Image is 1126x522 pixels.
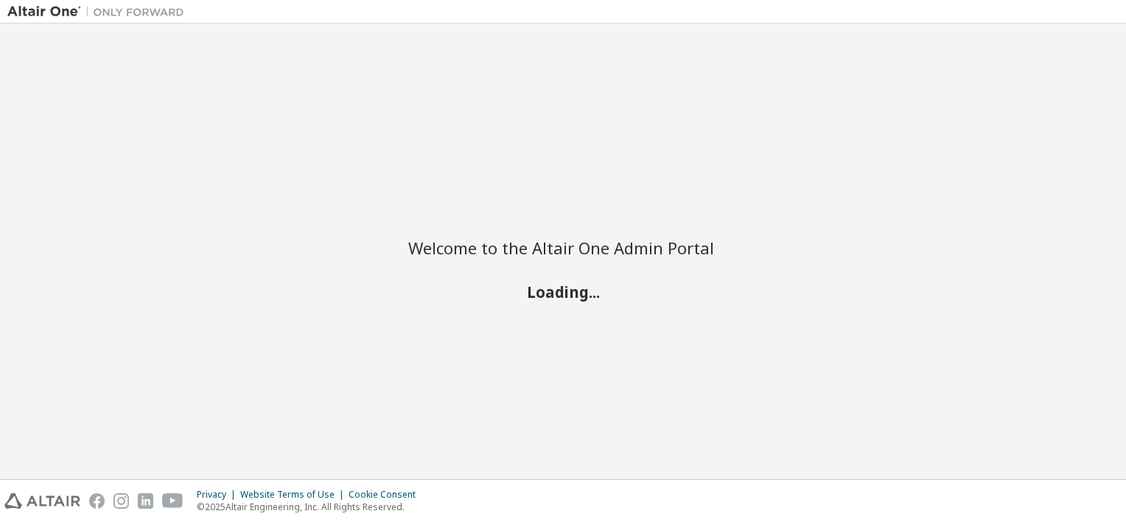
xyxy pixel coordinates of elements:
[197,489,240,501] div: Privacy
[162,493,183,509] img: youtube.svg
[138,493,153,509] img: linkedin.svg
[349,489,424,501] div: Cookie Consent
[408,282,718,302] h2: Loading...
[197,501,424,513] p: © 2025 Altair Engineering, Inc. All Rights Reserved.
[113,493,129,509] img: instagram.svg
[240,489,349,501] div: Website Terms of Use
[4,493,80,509] img: altair_logo.svg
[89,493,105,509] img: facebook.svg
[408,237,718,258] h2: Welcome to the Altair One Admin Portal
[7,4,192,19] img: Altair One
